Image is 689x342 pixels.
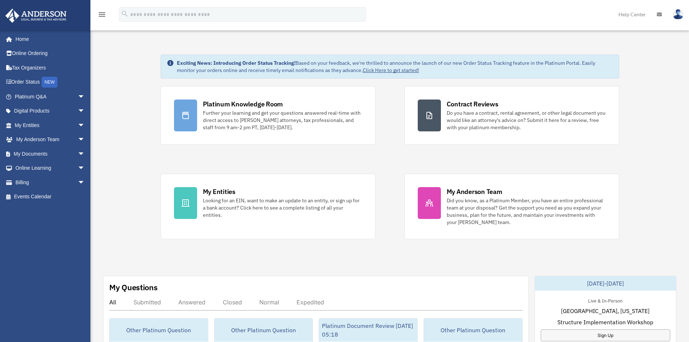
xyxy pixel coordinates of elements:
[5,46,96,61] a: Online Ordering
[447,187,502,196] div: My Anderson Team
[5,175,96,190] a: Billingarrow_drop_down
[447,100,498,109] div: Contract Reviews
[78,132,92,147] span: arrow_drop_down
[78,118,92,133] span: arrow_drop_down
[259,299,279,306] div: Normal
[161,86,375,145] a: Platinum Knowledge Room Further your learning and get your questions answered real-time with dire...
[5,104,96,118] a: Digital Productsarrow_drop_down
[447,197,606,226] div: Did you know, as a Platinum Member, you have an entire professional team at your disposal? Get th...
[78,175,92,190] span: arrow_drop_down
[447,109,606,131] div: Do you have a contract, rental agreement, or other legal document you would like an attorney's ad...
[404,174,619,239] a: My Anderson Team Did you know, as a Platinum Member, you have an entire professional team at your...
[177,59,613,74] div: Based on your feedback, we're thrilled to announce the launch of our new Order Status Tracking fe...
[424,318,522,342] div: Other Platinum Question
[5,161,96,176] a: Online Learningarrow_drop_down
[557,318,653,326] span: Structure Implementation Workshop
[319,318,417,342] div: Platinum Document Review [DATE] 05:18
[214,318,313,342] div: Other Platinum Question
[203,187,235,196] div: My Entities
[5,132,96,147] a: My Anderson Teamarrow_drop_down
[673,9,684,20] img: User Pic
[178,299,205,306] div: Answered
[3,9,69,23] img: Anderson Advisors Platinum Portal
[78,89,92,104] span: arrow_drop_down
[363,67,419,73] a: Click Here to get started!
[110,318,208,342] div: Other Platinum Question
[541,329,670,341] a: Sign Up
[78,104,92,119] span: arrow_drop_down
[5,190,96,204] a: Events Calendar
[5,89,96,104] a: Platinum Q&Aarrow_drop_down
[5,75,96,90] a: Order StatusNEW
[121,10,129,18] i: search
[203,100,283,109] div: Platinum Knowledge Room
[203,109,362,131] div: Further your learning and get your questions answered real-time with direct access to [PERSON_NAM...
[42,77,58,88] div: NEW
[78,147,92,161] span: arrow_drop_down
[404,86,619,145] a: Contract Reviews Do you have a contract, rental agreement, or other legal document you would like...
[161,174,375,239] a: My Entities Looking for an EIN, want to make an update to an entity, or sign up for a bank accoun...
[223,299,242,306] div: Closed
[5,60,96,75] a: Tax Organizers
[297,299,324,306] div: Expedited
[78,161,92,176] span: arrow_drop_down
[203,197,362,219] div: Looking for an EIN, want to make an update to an entity, or sign up for a bank account? Click her...
[535,276,676,291] div: [DATE]-[DATE]
[109,282,158,293] div: My Questions
[109,299,116,306] div: All
[582,296,628,304] div: Live & In-Person
[561,307,650,315] span: [GEOGRAPHIC_DATA], [US_STATE]
[5,32,92,46] a: Home
[98,13,106,19] a: menu
[5,147,96,161] a: My Documentsarrow_drop_down
[5,118,96,132] a: My Entitiesarrow_drop_down
[133,299,161,306] div: Submitted
[98,10,106,19] i: menu
[177,60,295,66] strong: Exciting News: Introducing Order Status Tracking!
